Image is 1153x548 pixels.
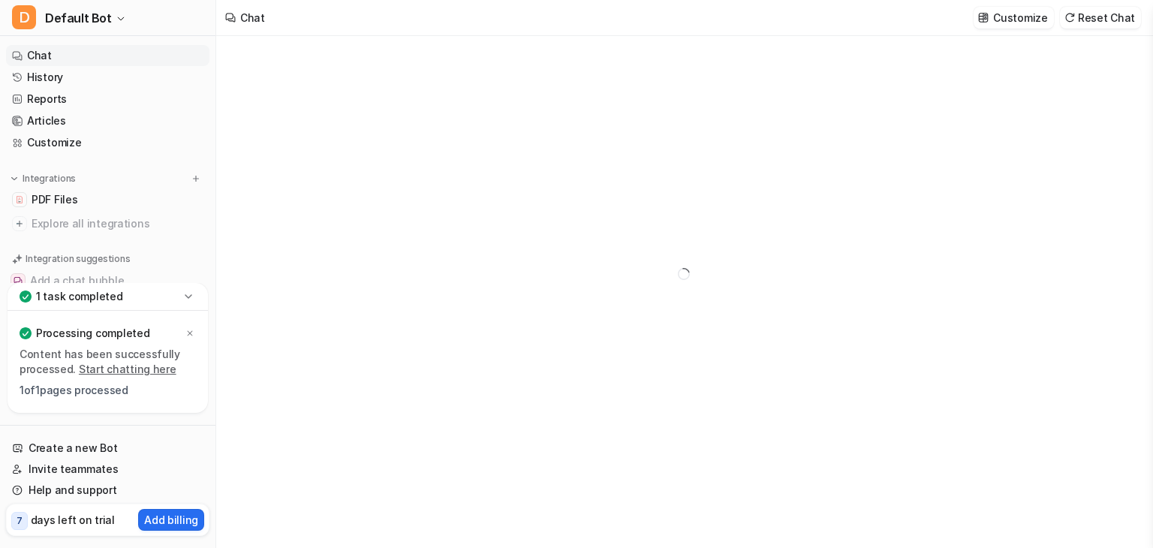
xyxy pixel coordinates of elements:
[15,195,24,204] img: PDF Files
[6,110,209,131] a: Articles
[20,383,196,398] p: 1 of 1 pages processed
[6,438,209,459] a: Create a new Bot
[993,10,1047,26] p: Customize
[6,213,209,234] a: Explore all integrations
[32,212,203,236] span: Explore all integrations
[45,8,112,29] span: Default Bot
[12,216,27,231] img: explore all integrations
[978,12,989,23] img: customize
[974,7,1053,29] button: Customize
[36,326,149,341] p: Processing completed
[31,512,115,528] p: days left on trial
[191,173,201,184] img: menu_add.svg
[1060,7,1141,29] button: Reset Chat
[20,347,196,377] p: Content has been successfully processed.
[36,289,123,304] p: 1 task completed
[6,67,209,88] a: History
[240,10,265,26] div: Chat
[6,45,209,66] a: Chat
[138,509,204,531] button: Add billing
[6,89,209,110] a: Reports
[6,171,80,186] button: Integrations
[79,363,176,375] a: Start chatting here
[6,459,209,480] a: Invite teammates
[6,132,209,153] a: Customize
[1064,12,1075,23] img: reset
[9,173,20,184] img: expand menu
[12,5,36,29] span: D
[23,173,76,185] p: Integrations
[6,189,209,210] a: PDF FilesPDF Files
[6,269,209,293] button: Add a chat bubbleAdd a chat bubble
[17,514,23,528] p: 7
[26,252,130,266] p: Integration suggestions
[6,480,209,501] a: Help and support
[144,512,198,528] p: Add billing
[14,276,23,285] img: Add a chat bubble
[32,192,77,207] span: PDF Files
